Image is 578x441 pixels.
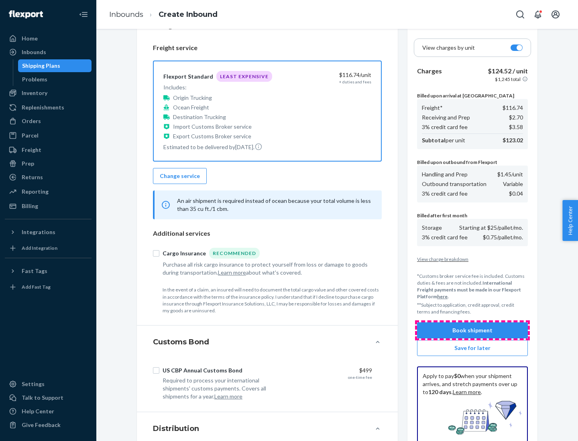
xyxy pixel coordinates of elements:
[22,407,54,415] div: Help Center
[22,228,55,236] div: Integrations
[22,89,47,97] div: Inventory
[422,233,468,241] p: 3% credit card fee
[5,32,92,45] a: Home
[216,71,272,82] div: Least Expensive
[22,202,38,210] div: Billing
[153,168,207,184] button: Change service
[495,76,521,83] p: $1,245 total
[163,83,272,91] p: Includes:
[422,113,470,121] p: Receiving and Prep
[22,48,46,56] div: Inbounds
[22,75,47,83] div: Problems
[437,293,448,299] a: here
[422,190,468,198] p: 3% credit card fee
[5,200,92,212] a: Billing
[417,212,528,219] p: Billed after first month
[509,190,523,198] p: $0.04
[5,115,92,127] a: Orders
[18,73,92,86] a: Problems
[153,43,382,53] p: Freight service
[153,337,209,347] h4: Customs Bond
[22,245,57,251] div: Add Integration
[422,224,442,232] p: Storage
[422,137,446,144] b: Subtotal
[5,185,92,198] a: Reporting
[417,159,528,166] p: Billed upon outbound from Flexport
[509,123,523,131] p: $3.58
[422,104,443,112] p: Freight*
[22,283,51,290] div: Add Fast Tag
[9,10,43,18] img: Flexport logo
[22,62,60,70] div: Shipping Plans
[218,269,246,277] button: Learn more
[5,378,92,390] a: Settings
[109,10,143,19] a: Inbounds
[22,267,47,275] div: Fast Tags
[173,94,212,102] p: Origin Trucking
[163,143,272,151] p: Estimated to be delivered by [DATE] .
[5,242,92,255] a: Add Integration
[163,249,206,257] div: Cargo Insurance
[173,103,209,111] p: Ocean Freight
[530,6,546,22] button: Open notifications
[153,229,382,238] p: Additional services
[503,136,523,144] p: $123.02
[22,34,38,42] div: Home
[422,136,465,144] p: per unit
[488,67,528,76] p: $124.52 / unit
[163,286,382,314] p: In the event of a claim, an insured will need to document the total cargo value and other covered...
[288,71,371,79] div: $116.74 /unit
[512,6,528,22] button: Open Search Box
[153,423,199,434] h4: Distribution
[289,366,372,374] div: $499
[562,200,578,241] span: Help Center
[547,6,564,22] button: Open account menu
[153,250,159,257] input: Cargo InsuranceRecommended
[22,188,49,196] div: Reporting
[459,224,523,232] p: Starting at $25/pallet/mo.
[5,129,92,142] a: Parcel
[5,405,92,418] a: Help Center
[163,376,282,401] div: Required to process your international shipments' customs payments. Covers all shipments for a year.
[22,421,61,429] div: Give Feedback
[177,197,372,213] p: An air shipment is required instead of ocean because your total volume is less than 35 cu ft./1 cbm.
[422,44,475,52] p: View charges by unit
[422,170,468,178] p: Handling and Prep
[22,103,64,111] div: Replenishments
[422,180,486,188] p: Outbound transportation
[214,392,242,401] button: Learn more
[5,46,92,59] a: Inbounds
[209,248,260,259] div: Recommended
[22,173,43,181] div: Returns
[173,113,226,121] p: Destination Trucking
[173,132,251,140] p: Export Customs Broker service
[22,380,45,388] div: Settings
[483,233,523,241] p: $0.75/pallet/mo.
[417,322,528,338] button: Book shipment
[22,146,41,154] div: Freight
[22,160,34,168] div: Prep
[5,144,92,156] a: Freight
[503,180,523,188] p: Variable
[5,226,92,239] button: Integrations
[159,10,218,19] a: Create Inbound
[5,171,92,184] a: Returns
[417,340,528,356] button: Save for later
[417,256,528,263] button: View charge breakdown
[428,388,452,395] b: 120 days
[497,170,523,178] p: $1.45 /unit
[417,301,528,315] p: **Subject to application, credit approval, credit terms and financing fees.
[5,419,92,431] button: Give Feedback
[22,117,41,125] div: Orders
[163,261,372,277] div: Purchase all risk cargo insurance to protect yourself from loss or damage to goods during transpo...
[453,388,481,395] a: Learn more
[417,273,528,300] p: *Customs broker service fee is included. Customs duties & fees are not included.
[417,92,528,99] p: Billed upon arrival at [GEOGRAPHIC_DATA]
[103,3,224,26] ol: breadcrumbs
[5,265,92,277] button: Fast Tags
[5,101,92,114] a: Replenishments
[5,391,92,404] a: Talk to Support
[163,366,242,374] div: US CBP Annual Customs Bond
[173,123,252,131] p: Import Customs Broker service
